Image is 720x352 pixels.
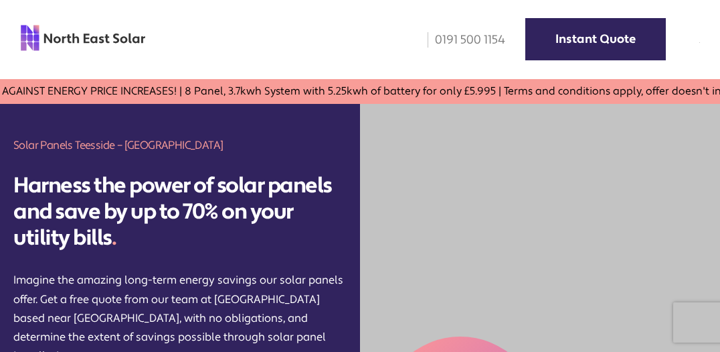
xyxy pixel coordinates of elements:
h2: Harness the power of solar panels and save by up to 70% on your utility bills [13,173,347,251]
img: phone icon [428,32,428,48]
a: Instant Quote [525,18,666,60]
a: 0191 500 1154 [418,32,505,48]
span: . [112,224,116,252]
img: north east solar logo [20,24,146,51]
h1: Solar Panels Teesside – [GEOGRAPHIC_DATA] [13,137,347,153]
